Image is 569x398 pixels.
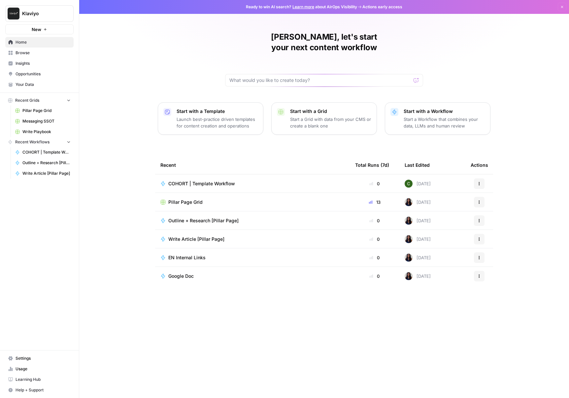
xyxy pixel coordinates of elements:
[5,48,74,58] a: Browse
[12,127,74,137] a: Write Playbook
[177,108,258,115] p: Start with a Template
[355,236,394,242] div: 0
[12,158,74,168] a: Outline + Research [Pillar Page]
[22,160,71,166] span: Outline + Research [Pillar Page]
[22,129,71,135] span: Write Playbook
[12,168,74,179] a: Write Article [Pillar Page]
[5,137,74,147] button: Recent Workflows
[355,199,394,205] div: 13
[290,116,371,129] p: Start a Grid with data from your CMS or create a blank one
[168,180,235,187] span: COHORT | Template Workflow
[5,69,74,79] a: Opportunities
[22,149,71,155] span: COHORT | Template Workflow
[405,217,413,225] img: rox323kbkgutb4wcij4krxobkpon
[5,364,74,374] a: Usage
[16,50,71,56] span: Browse
[362,4,402,10] span: Actions early access
[168,273,194,279] span: Google Doc
[405,235,431,243] div: [DATE]
[405,272,431,280] div: [DATE]
[32,26,41,33] span: New
[16,39,71,45] span: Home
[22,10,62,17] span: Klaviyo
[16,387,71,393] span: Help + Support
[404,116,485,129] p: Start a Workflow that combines your data, LLMs and human review
[5,79,74,90] a: Your Data
[160,273,345,279] a: Google Doc
[168,217,239,224] span: Outline + Research [Pillar Page]
[160,156,345,174] div: Recent
[405,254,413,262] img: rox323kbkgutb4wcij4krxobkpon
[8,8,19,19] img: Klaviyo Logo
[160,254,345,261] a: EN Internal Links
[405,198,431,206] div: [DATE]
[405,198,413,206] img: rox323kbkgutb4wcij4krxobkpon
[405,156,430,174] div: Last Edited
[15,139,50,145] span: Recent Workflows
[158,102,263,135] button: Start with a TemplateLaunch best-practice driven templates for content creation and operations
[16,355,71,361] span: Settings
[405,180,431,188] div: [DATE]
[355,273,394,279] div: 0
[16,60,71,66] span: Insights
[22,108,71,114] span: Pillar Page Grid
[290,108,371,115] p: Start with a Grid
[405,272,413,280] img: rox323kbkgutb4wcij4krxobkpon
[12,147,74,158] a: COHORT | Template Workflow
[12,116,74,127] a: Messaging SSOT
[15,97,39,103] span: Recent Grids
[177,116,258,129] p: Launch best-practice driven templates for content creation and operations
[160,217,345,224] a: Outline + Research [Pillar Page]
[292,4,314,9] a: Learn more
[229,77,411,84] input: What would you like to create today?
[160,199,345,205] a: Pillar Page Grid
[168,254,206,261] span: EN Internal Links
[160,180,345,187] a: COHORT | Template Workflow
[16,377,71,382] span: Learning Hub
[5,37,74,48] a: Home
[5,353,74,364] a: Settings
[271,102,377,135] button: Start with a GridStart a Grid with data from your CMS or create a blank one
[405,180,413,188] img: 14qrvic887bnlg6dzgoj39zarp80
[16,71,71,77] span: Opportunities
[471,156,488,174] div: Actions
[405,217,431,225] div: [DATE]
[225,32,423,53] h1: [PERSON_NAME], let's start your next content workflow
[22,170,71,176] span: Write Article [Pillar Page]
[405,235,413,243] img: rox323kbkgutb4wcij4krxobkpon
[168,236,224,242] span: Write Article [Pillar Page]
[385,102,490,135] button: Start with a WorkflowStart a Workflow that combines your data, LLMs and human review
[160,236,345,242] a: Write Article [Pillar Page]
[5,385,74,395] button: Help + Support
[355,217,394,224] div: 0
[168,199,203,205] span: Pillar Page Grid
[355,156,389,174] div: Total Runs (7d)
[12,105,74,116] a: Pillar Page Grid
[16,366,71,372] span: Usage
[5,5,74,22] button: Workspace: Klaviyo
[5,58,74,69] a: Insights
[5,374,74,385] a: Learning Hub
[5,24,74,34] button: New
[405,254,431,262] div: [DATE]
[22,118,71,124] span: Messaging SSOT
[355,180,394,187] div: 0
[246,4,357,10] span: Ready to win AI search? about AirOps Visibility
[5,95,74,105] button: Recent Grids
[16,82,71,88] span: Your Data
[404,108,485,115] p: Start with a Workflow
[355,254,394,261] div: 0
